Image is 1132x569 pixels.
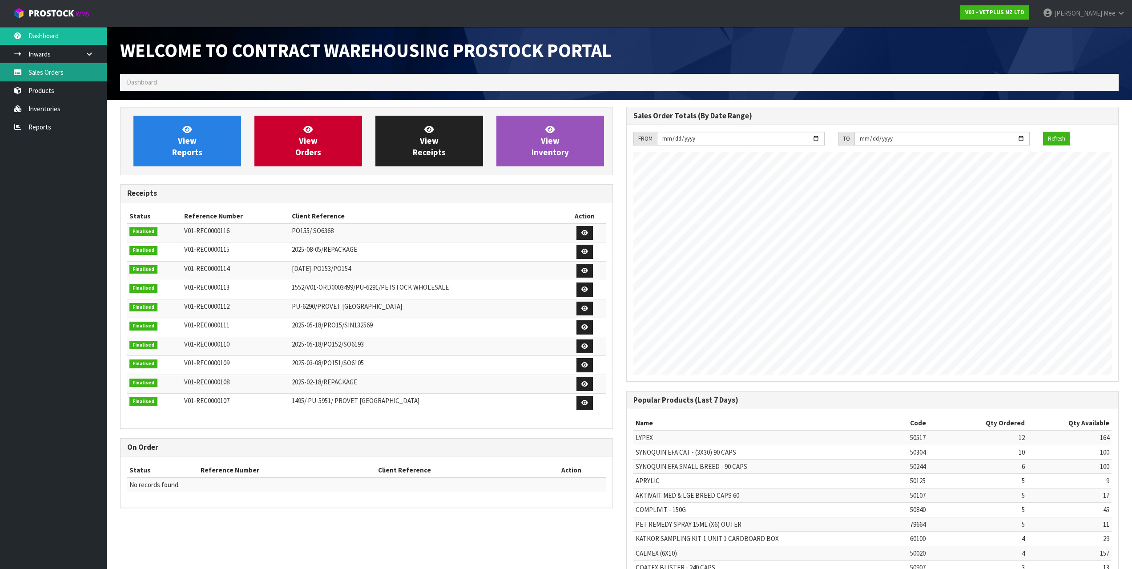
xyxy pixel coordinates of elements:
span: View Reports [172,124,202,157]
span: 2025-02-18/REPACKAGE [292,378,357,386]
td: KATKOR SAMPLING KIT-1 UNIT 1 CARDBOARD BOX [633,532,908,546]
th: Status [127,463,198,477]
td: 79664 [908,517,946,531]
td: 100 [1027,459,1112,473]
span: [DATE]-PO153/PO154 [292,264,351,273]
span: Finalised [129,359,157,368]
td: 11 [1027,517,1112,531]
img: cube-alt.png [13,8,24,19]
span: V01-REC0000108 [184,378,230,386]
span: 2025-05-18/PO152/SO6193 [292,340,364,348]
span: Dashboard [127,78,157,86]
td: COMPLIVIT - 150G [633,503,908,517]
td: 5 [946,503,1027,517]
th: Action [537,463,605,477]
th: Qty Ordered [946,416,1027,430]
th: Name [633,416,908,430]
span: Finalised [129,397,157,406]
td: 50517 [908,430,946,445]
td: 5 [946,474,1027,488]
span: V01-REC0000116 [184,226,230,235]
td: 17 [1027,488,1112,502]
span: 1552/V01-ORD0003499/PU-6291/PETSTOCK WHOLESALE [292,283,449,291]
span: V01-REC0000112 [184,302,230,311]
span: V01-REC0000109 [184,359,230,367]
td: 10 [946,445,1027,459]
h3: On Order [127,443,606,452]
span: Finalised [129,379,157,387]
td: 6 [946,459,1027,473]
td: 45 [1027,503,1112,517]
th: Qty Available [1027,416,1112,430]
td: CALMEX (6X10) [633,546,908,560]
td: 50125 [908,474,946,488]
td: SYNOQUIN EFA CAT - (3X30) 90 CAPS [633,445,908,459]
span: 1495/ PU-5951/ PROVET [GEOGRAPHIC_DATA] [292,396,419,405]
span: V01-REC0000115 [184,245,230,254]
th: Code [908,416,946,430]
td: 50107 [908,488,946,502]
td: 164 [1027,430,1112,445]
div: TO [838,132,854,146]
td: 12 [946,430,1027,445]
span: 2025-08-05/REPACKAGE [292,245,357,254]
span: Finalised [129,246,157,255]
h3: Sales Order Totals (By Date Range) [633,112,1112,120]
td: AKTIVAIT MED & LGE BREED CAPS 60 [633,488,908,502]
td: 50840 [908,503,946,517]
span: View Receipts [413,124,446,157]
h3: Receipts [127,189,606,198]
td: 157 [1027,546,1112,560]
td: No records found. [127,477,606,492]
td: 9 [1027,474,1112,488]
a: ViewReceipts [375,116,483,166]
th: Reference Number [198,463,376,477]
span: V01-REC0000111 [184,321,230,329]
strong: V01 - VETPLUS NZ LTD [965,8,1024,16]
td: 50244 [908,459,946,473]
span: Finalised [129,227,157,236]
td: APRYLIC [633,474,908,488]
span: View Inventory [532,124,569,157]
td: 50304 [908,445,946,459]
th: Client Reference [290,209,564,223]
span: 2025-03-08/PO151/SO6105 [292,359,364,367]
td: 4 [946,546,1027,560]
span: PU-6290/PROVET [GEOGRAPHIC_DATA] [292,302,402,311]
span: 2025-05-18/PRO15/SIN132569 [292,321,373,329]
th: Action [564,209,606,223]
td: 5 [946,517,1027,531]
span: V01-REC0000107 [184,396,230,405]
span: V01-REC0000114 [184,264,230,273]
span: V01-REC0000113 [184,283,230,291]
span: [PERSON_NAME] [1054,9,1102,17]
button: Refresh [1043,132,1070,146]
span: Finalised [129,322,157,331]
td: 29 [1027,532,1112,546]
div: FROM [633,132,657,146]
a: ViewOrders [254,116,362,166]
a: ViewInventory [496,116,604,166]
span: Mee [1104,9,1116,17]
span: Finalised [129,341,157,350]
th: Client Reference [376,463,537,477]
span: V01-REC0000110 [184,340,230,348]
span: Finalised [129,303,157,312]
small: WMS [76,10,89,18]
td: 5 [946,488,1027,502]
td: SYNOQUIN EFA SMALL BREED - 90 CAPS [633,459,908,473]
td: 4 [946,532,1027,546]
th: Reference Number [182,209,289,223]
h3: Popular Products (Last 7 Days) [633,396,1112,404]
span: Finalised [129,284,157,293]
td: 50020 [908,546,946,560]
td: 100 [1027,445,1112,459]
span: Welcome to Contract Warehousing ProStock Portal [120,38,612,62]
td: LYPEX [633,430,908,445]
span: View Orders [295,124,321,157]
td: PET REMEDY SPRAY 15ML (X6) OUTER [633,517,908,531]
td: 60100 [908,532,946,546]
a: ViewReports [133,116,241,166]
span: Finalised [129,265,157,274]
th: Status [127,209,182,223]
